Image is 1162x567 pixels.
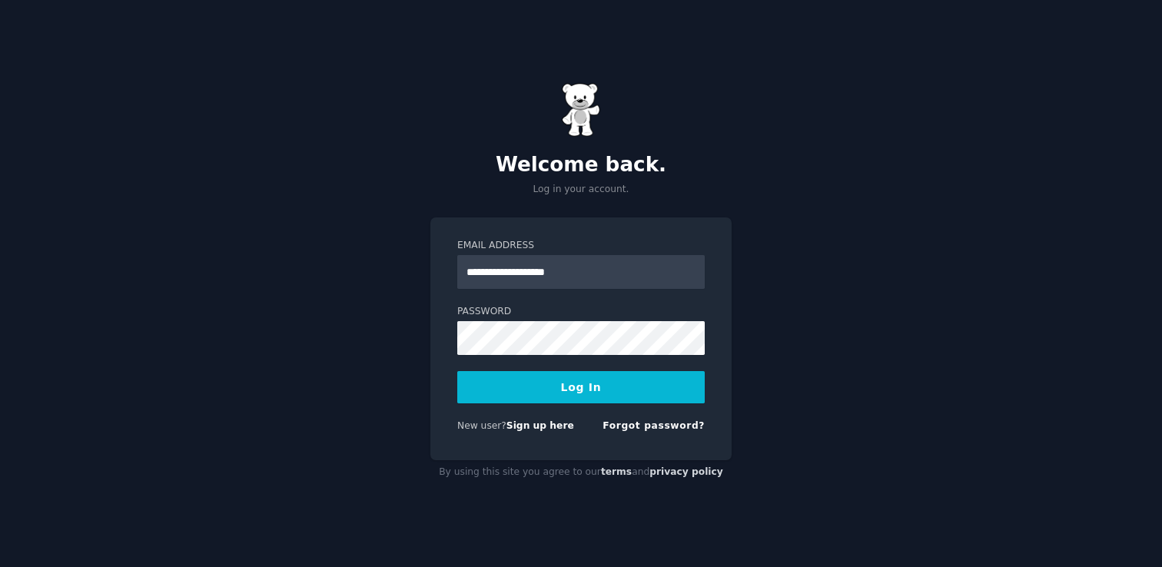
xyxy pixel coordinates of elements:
p: Log in your account. [430,183,732,197]
a: terms [601,466,632,477]
a: Sign up here [506,420,574,431]
img: Gummy Bear [562,83,600,137]
a: privacy policy [649,466,723,477]
div: By using this site you agree to our and [430,460,732,485]
h2: Welcome back. [430,153,732,177]
button: Log In [457,371,705,403]
span: New user? [457,420,506,431]
label: Password [457,305,705,319]
a: Forgot password? [603,420,705,431]
label: Email Address [457,239,705,253]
